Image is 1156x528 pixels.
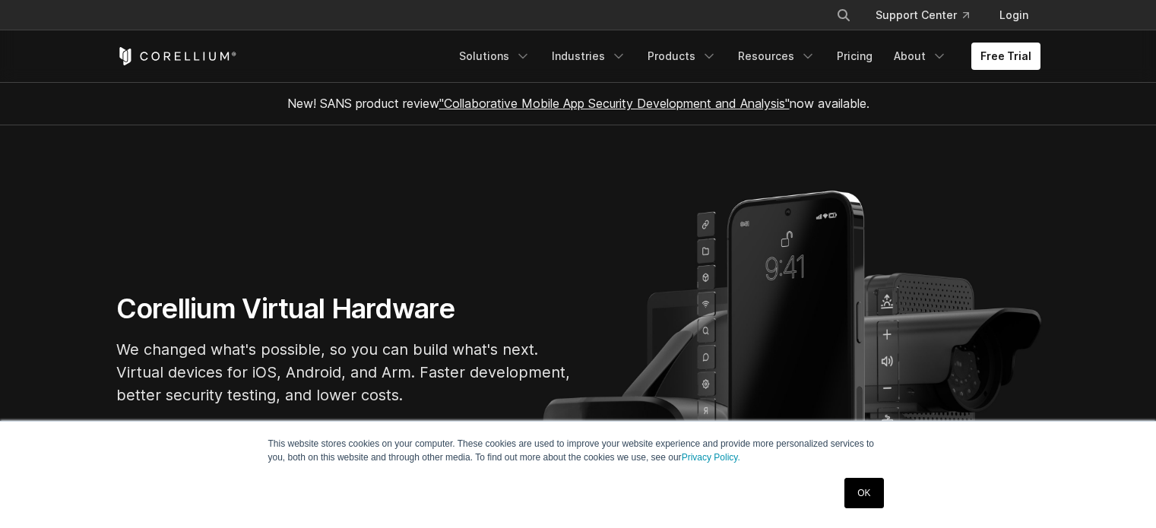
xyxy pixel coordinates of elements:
[116,338,572,406] p: We changed what's possible, so you can build what's next. Virtual devices for iOS, Android, and A...
[863,2,981,29] a: Support Center
[885,43,956,70] a: About
[729,43,825,70] a: Resources
[971,43,1040,70] a: Free Trial
[987,2,1040,29] a: Login
[268,437,888,464] p: This website stores cookies on your computer. These cookies are used to improve your website expe...
[638,43,726,70] a: Products
[439,96,790,111] a: "Collaborative Mobile App Security Development and Analysis"
[450,43,540,70] a: Solutions
[828,43,882,70] a: Pricing
[844,478,883,508] a: OK
[830,2,857,29] button: Search
[543,43,635,70] a: Industries
[682,452,740,463] a: Privacy Policy.
[116,292,572,326] h1: Corellium Virtual Hardware
[287,96,869,111] span: New! SANS product review now available.
[116,47,237,65] a: Corellium Home
[818,2,1040,29] div: Navigation Menu
[450,43,1040,70] div: Navigation Menu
